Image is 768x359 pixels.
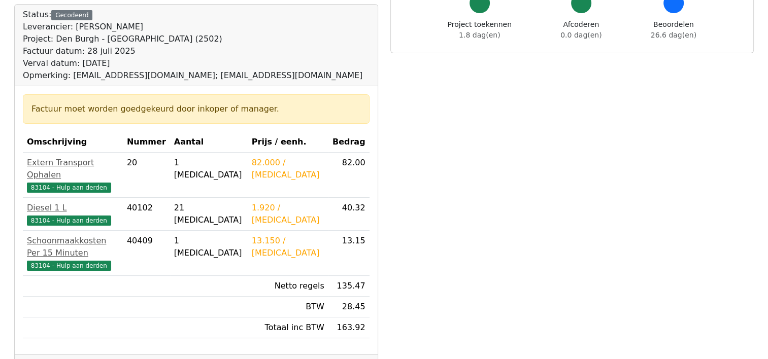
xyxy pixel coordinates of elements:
th: Bedrag [328,132,370,153]
a: Diesel 1 L83104 - Hulp aan derden [27,202,119,226]
th: Nummer [123,132,170,153]
div: 21 [MEDICAL_DATA] [174,202,244,226]
div: Opmerking: [EMAIL_ADDRESS][DOMAIN_NAME]; [EMAIL_ADDRESS][DOMAIN_NAME] [23,69,362,82]
th: Aantal [170,132,248,153]
a: Schoonmaakkosten Per 15 Minuten83104 - Hulp aan derden [27,235,119,271]
span: 0.0 dag(en) [560,31,602,39]
td: 40.32 [328,198,370,231]
td: Netto regels [248,276,328,297]
span: 83104 - Hulp aan derden [27,183,111,193]
div: 13.150 / [MEDICAL_DATA] [252,235,324,259]
div: Status: [23,9,362,82]
div: 1 [MEDICAL_DATA] [174,157,244,181]
div: Diesel 1 L [27,202,119,214]
div: Extern Transport Ophalen [27,157,119,181]
span: 83104 - Hulp aan derden [27,261,111,271]
span: 83104 - Hulp aan derden [27,216,111,226]
th: Omschrijving [23,132,123,153]
td: 28.45 [328,297,370,317]
div: Beoordelen [651,19,696,41]
a: Extern Transport Ophalen83104 - Hulp aan derden [27,157,119,193]
div: Leverancier: [PERSON_NAME] [23,21,362,33]
td: 40102 [123,198,170,231]
td: 82.00 [328,153,370,198]
div: Gecodeerd [51,10,92,20]
div: Verval datum: [DATE] [23,57,362,69]
div: Factuur moet worden goedgekeurd door inkoper of manager. [31,103,361,115]
div: Schoonmaakkosten Per 15 Minuten [27,235,119,259]
div: Factuur datum: 28 juli 2025 [23,45,362,57]
td: 40409 [123,231,170,276]
div: Afcoderen [560,19,602,41]
div: Project: Den Burgh - [GEOGRAPHIC_DATA] (2502) [23,33,362,45]
span: 26.6 dag(en) [651,31,696,39]
td: 20 [123,153,170,198]
div: 82.000 / [MEDICAL_DATA] [252,157,324,181]
th: Prijs / eenh. [248,132,328,153]
td: 13.15 [328,231,370,276]
div: 1 [MEDICAL_DATA] [174,235,244,259]
td: 163.92 [328,317,370,338]
div: Project toekennen [448,19,512,41]
div: 1.920 / [MEDICAL_DATA] [252,202,324,226]
span: 1.8 dag(en) [459,31,500,39]
td: 135.47 [328,276,370,297]
td: Totaal inc BTW [248,317,328,338]
td: BTW [248,297,328,317]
